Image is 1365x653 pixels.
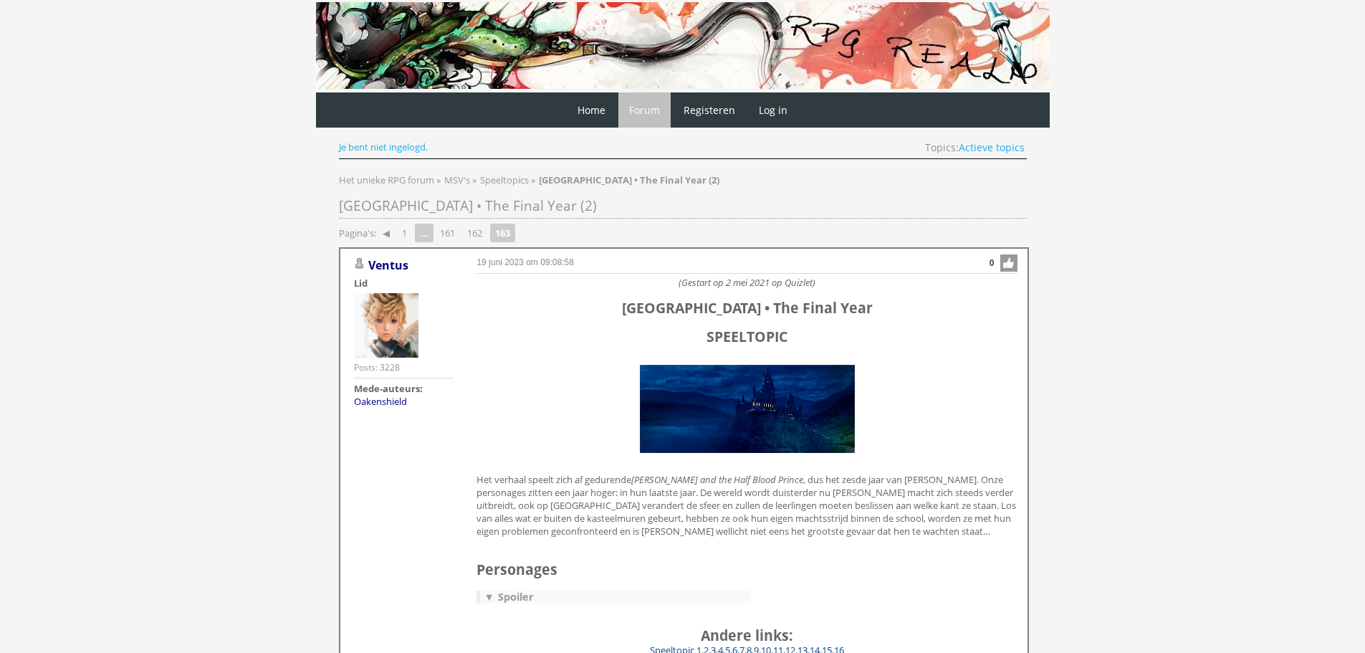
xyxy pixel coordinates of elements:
a: 1 [396,223,413,243]
a: Oakenshield [354,395,407,408]
a: Actieve topics [959,140,1025,154]
strong: Mede-auteurs: [354,382,423,395]
span: ... [415,224,434,242]
span: Speeltopics [480,173,529,186]
a: 162 [461,223,488,243]
a: MSV's [444,173,472,186]
a: Je bent niet ingelogd. [339,140,428,153]
span: » [436,173,441,186]
span: » [531,173,535,186]
img: Gebruiker is offline [354,258,365,270]
div: Lid [354,277,454,290]
a: Log in [748,92,798,128]
span: [GEOGRAPHIC_DATA] • The Final Year SPEELTOPIC [622,298,873,346]
div: Spoiler [480,591,750,604]
a: Forum [618,92,671,128]
span: Pagina's: [339,227,376,240]
a: Registeren [673,92,746,128]
span: Het unieke RPG forum [339,173,434,186]
i: (Gestart op 2 mei 2021 op Quizlet) [679,276,815,289]
span: Topics: [925,140,1025,154]
span: 0 [990,257,995,270]
i: [PERSON_NAME] and the Half Blood Prince [631,473,803,486]
img: giphy.gif [636,361,858,457]
b: Personages [476,560,557,579]
a: ◀ [377,223,396,243]
a: Speeltopics [480,173,531,186]
div: Posts: 3228 [354,361,400,373]
a: Het unieke RPG forum [339,173,436,186]
span: » [472,173,476,186]
a: Ventus [368,257,408,273]
a: 161 [434,223,461,243]
span: ▼ [480,590,497,604]
span: [GEOGRAPHIC_DATA] • The Final Year (2) [339,196,597,215]
strong: [GEOGRAPHIC_DATA] • The Final Year (2) [539,173,719,186]
b: Andere links: [701,626,793,645]
a: 19 juni 2023 om 09:08:58 [476,257,573,267]
img: Ventus [354,293,418,358]
a: Home [567,92,616,128]
img: RPG Realm - Banner [316,2,1050,89]
span: MSV's [444,173,470,186]
strong: 163 [490,224,515,242]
